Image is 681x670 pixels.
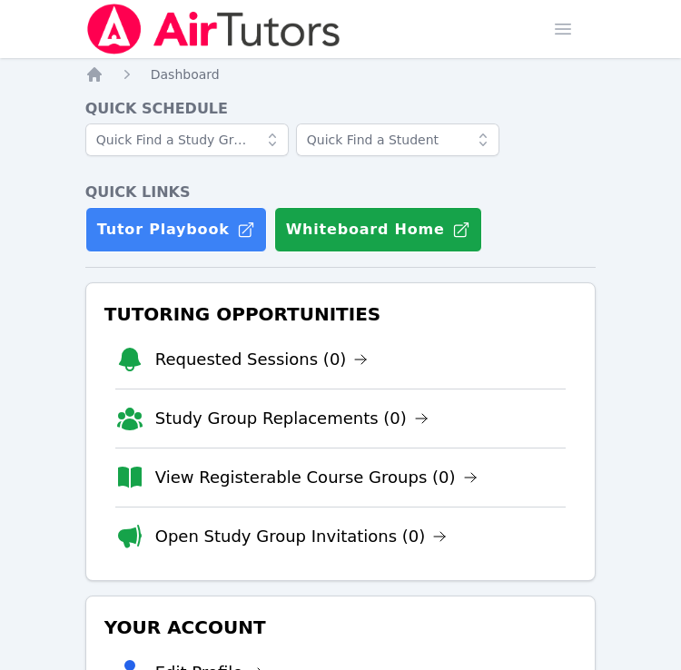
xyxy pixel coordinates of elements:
[85,207,267,252] a: Tutor Playbook
[296,123,499,156] input: Quick Find a Student
[101,298,581,330] h3: Tutoring Opportunities
[155,465,478,490] a: View Registerable Course Groups (0)
[155,524,448,549] a: Open Study Group Invitations (0)
[151,67,220,82] span: Dashboard
[101,611,581,644] h3: Your Account
[155,347,369,372] a: Requested Sessions (0)
[85,4,342,54] img: Air Tutors
[85,182,597,203] h4: Quick Links
[274,207,482,252] button: Whiteboard Home
[85,65,597,84] nav: Breadcrumb
[85,123,289,156] input: Quick Find a Study Group
[155,406,429,431] a: Study Group Replacements (0)
[151,65,220,84] a: Dashboard
[85,98,597,120] h4: Quick Schedule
